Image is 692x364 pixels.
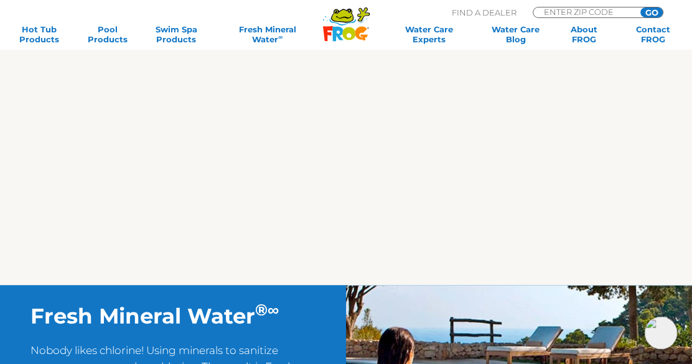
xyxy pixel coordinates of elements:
a: Fresh MineralWater∞ [218,24,317,44]
a: AboutFROG [558,24,611,44]
input: GO [640,7,663,17]
p: Find A Dealer [452,7,517,18]
iframe: FROG® Products for Pools [134,60,482,256]
a: Swim SpaProducts [150,24,203,44]
a: PoolProducts [81,24,134,44]
a: ContactFROG [626,24,680,44]
a: Water CareBlog [489,24,543,44]
sup: ® [255,300,268,319]
h2: Fresh Mineral Water [30,304,311,329]
a: Hot TubProducts [12,24,66,44]
sup: ∞ [268,300,279,319]
input: Zip Code Form [543,7,627,16]
sup: ∞ [278,34,283,40]
a: Water CareExperts [385,24,474,44]
img: openIcon [645,317,677,349]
